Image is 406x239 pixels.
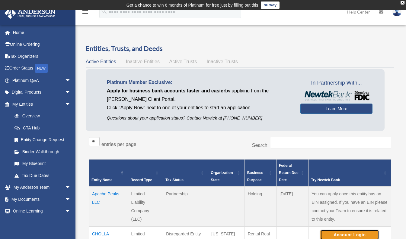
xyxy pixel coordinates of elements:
th: Record Type: Activate to sort [128,159,163,186]
th: Federal Return Due Date: Activate to sort [276,159,308,186]
span: Active Trusts [169,59,197,64]
a: My Entitiesarrow_drop_down [4,98,77,110]
p: Questions about your application status? Contact Newtek at [PHONE_NUMBER] [107,114,291,122]
a: Tax Organizers [4,50,80,62]
span: In Partnership With... [300,78,372,88]
td: Holding [245,186,276,227]
a: Order StatusNEW [4,62,80,75]
img: Anderson Advisors Platinum Portal [3,7,57,19]
span: arrow_drop_down [65,217,77,229]
th: Tax Status: Activate to sort [163,159,208,186]
a: Platinum Q&Aarrow_drop_down [4,74,80,86]
span: Active Entities [86,59,116,64]
label: entries per page [101,142,136,147]
p: Platinum Member Exclusive: [107,78,291,87]
p: by applying from the [PERSON_NAME] Client Portal. [107,87,291,104]
span: arrow_drop_down [65,86,77,99]
a: Tax Due Dates [8,169,77,182]
th: Entity Name: Activate to invert sorting [89,159,128,186]
div: close [401,1,404,5]
img: User Pic [392,8,401,16]
i: menu [82,8,89,16]
a: Home [4,26,80,39]
th: Business Purpose: Activate to sort [245,159,276,186]
img: NewtekBankLogoSM.png [303,91,369,101]
a: Learn More [300,104,372,114]
th: Organization State: Activate to sort [208,159,245,186]
a: Binder Walkthrough [8,146,77,158]
label: Search: [252,143,269,148]
a: Overview [8,110,74,122]
a: Entity Change Request [8,134,77,146]
div: NEW [35,64,48,73]
span: arrow_drop_down [65,205,77,218]
a: Account Login [320,232,379,237]
a: My Documentsarrow_drop_down [4,193,80,205]
span: arrow_drop_down [65,193,77,206]
span: arrow_drop_down [65,74,77,87]
a: Digital Productsarrow_drop_down [4,86,80,98]
span: Federal Return Due Date [279,163,299,182]
td: Limited Liability Company (LLC) [128,186,163,227]
a: survey [261,2,280,9]
i: search [101,8,107,15]
span: Business Purpose [247,171,263,182]
a: menu [82,11,89,16]
div: Get a chance to win 6 months of Platinum for free just by filling out this [126,2,258,9]
span: arrow_drop_down [65,98,77,110]
p: Click "Apply Now" next to one of your entities to start an application. [107,104,291,112]
span: Record Type [130,178,152,182]
a: My Anderson Teamarrow_drop_down [4,182,80,194]
a: My Blueprint [8,158,77,170]
a: Billingarrow_drop_down [4,217,80,229]
span: Organization State [211,171,233,182]
td: [DATE] [276,186,308,227]
td: You can apply once this entity has an EIN assigned. If you have an EIN please contact your Team t... [308,186,391,227]
a: Online Ordering [4,39,80,51]
span: Inactive Trusts [207,59,238,64]
td: Apache Peaks LLC [89,186,128,227]
span: arrow_drop_down [65,182,77,194]
th: Try Newtek Bank : Activate to sort [308,159,391,186]
div: Try Newtek Bank [311,176,382,184]
a: CTA Hub [8,122,77,134]
span: Apply for business bank accounts faster and easier [107,88,225,93]
span: Entity Name [91,178,112,182]
td: Partnership [163,186,208,227]
h3: Entities, Trusts, and Deeds [86,44,394,53]
span: Inactive Entities [126,59,160,64]
a: Online Learningarrow_drop_down [4,205,80,217]
span: Tax Status [165,178,184,182]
